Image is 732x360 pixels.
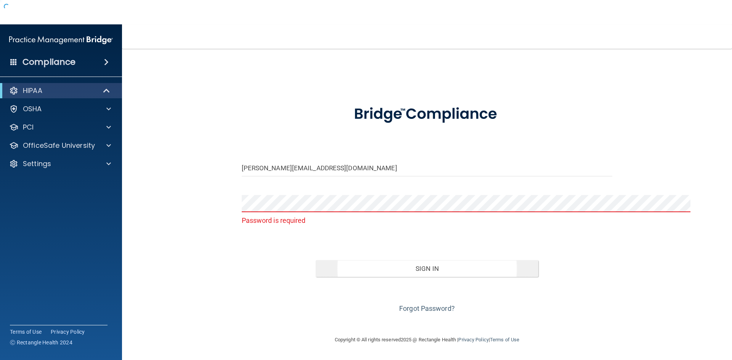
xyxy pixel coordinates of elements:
a: Terms of Use [490,337,519,342]
input: Email [242,159,613,176]
p: PCI [23,123,34,132]
a: Privacy Policy [458,337,488,342]
img: bridge_compliance_login_screen.278c3ca4.svg [338,94,516,134]
div: Copyright © All rights reserved 2025 @ Rectangle Health | | [288,328,566,352]
p: HIPAA [23,86,42,95]
button: Sign In [316,260,538,277]
a: OfficeSafe University [9,141,111,150]
a: Terms of Use [10,328,42,336]
p: OfficeSafe University [23,141,95,150]
a: Forgot Password? [399,304,455,312]
a: Privacy Policy [51,328,85,336]
a: Settings [9,159,111,168]
p: OSHA [23,104,42,114]
img: PMB logo [9,32,113,48]
p: Settings [23,159,51,168]
h4: Compliance [22,57,75,67]
a: OSHA [9,104,111,114]
span: Ⓒ Rectangle Health 2024 [10,339,72,346]
a: HIPAA [9,86,111,95]
p: Password is required [242,214,613,227]
a: PCI [9,123,111,132]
